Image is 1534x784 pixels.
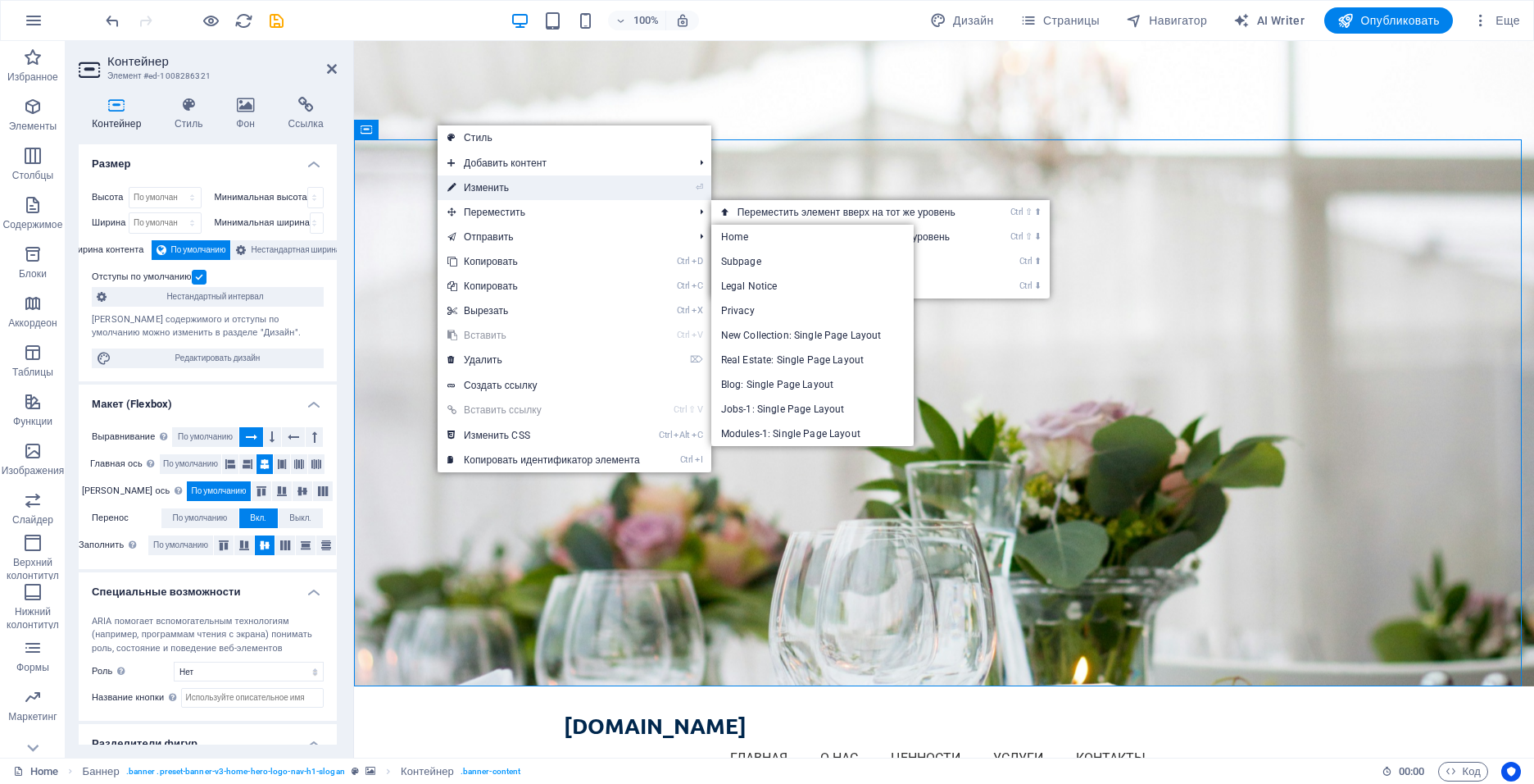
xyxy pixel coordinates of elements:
[7,71,58,84] p: Избранное
[178,427,233,447] span: По умолчанию
[16,661,49,674] p: Формы
[79,536,148,555] label: Заполнить
[690,354,703,365] i: ⌦
[70,240,152,260] label: Ширина контента
[438,448,650,472] a: CtrlIКопировать идентификатор элемента
[90,454,160,474] label: Главная ось
[438,151,687,175] span: Добавить контент
[1034,256,1042,267] i: ⬆
[8,710,57,723] p: Маркетинг
[674,404,687,415] i: Ctrl
[279,508,323,528] button: Выкл.
[79,144,337,174] h4: Размер
[160,454,221,474] button: По умолчанию
[692,330,703,340] i: V
[1019,280,1032,291] i: Ctrl
[126,762,345,782] span: . banner .preset-banner-v3-home-hero-logo-nav-h1-slogan
[181,688,324,708] input: Используйте описательное имя
[711,397,914,422] a: Jobs-1: Single Page Layout
[401,762,454,782] span: Щелкните, чтобы выбрать. Дважды щелкните, чтобы изменить
[675,13,690,28] i: При изменении размера уровень масштабирования подстраивается автоматически в соответствии с выбра...
[711,274,914,299] a: Legal Notice
[92,662,129,681] span: Роль
[82,481,187,501] label: [PERSON_NAME] ось
[9,120,57,133] p: Элементы
[79,385,337,414] h4: Макет (Flexbox)
[930,12,994,29] span: Дизайн
[92,193,129,202] label: Высота
[688,404,696,415] i: ⇧
[711,422,914,446] a: Modules-1: Single Page Layout
[697,404,702,415] i: V
[1445,762,1481,782] span: Код
[187,481,252,501] button: По умолчанию
[711,299,914,323] a: Privacy
[438,200,687,225] span: Переместить
[674,430,690,440] i: Alt
[1034,231,1042,242] i: ⬇
[275,97,337,131] h4: Ссылка
[1025,231,1032,242] i: ⇧
[696,182,703,193] i: ⏎
[116,349,319,368] span: Редактировать дизайн
[1399,762,1424,782] span: 00 00
[677,256,690,267] i: Ctrl
[92,615,324,656] div: ARIA помогает вспомогательным технологиям (например, программам чтения с экрана) понимать роль, с...
[352,767,359,776] i: Этот элемент является настраиваемым пресетом
[1473,12,1520,29] span: Еще
[680,454,693,465] i: Ctrl
[8,317,57,330] p: Аккордеон
[438,323,650,348] a: CtrlVВставить
[692,280,703,291] i: C
[438,398,650,422] a: Ctrl⇧VВставить ссылку
[161,508,238,528] button: По умолчанию
[172,427,239,447] button: По умолчанию
[1438,762,1488,782] button: Код
[19,267,47,280] p: Блоки
[692,305,703,316] i: X
[79,724,337,754] h4: Разделители фигур
[711,348,914,372] a: Real Estate: Single Page Layout
[267,11,286,30] i: Сохранить (Ctrl+S)
[438,175,650,200] a: ⏎Изменить
[438,348,650,372] a: ⌦Удалить
[107,69,304,84] h3: Элемент #ed-1008286321
[677,280,690,291] i: Ctrl
[92,267,192,287] label: Отступы по умолчанию
[692,430,703,440] i: C
[1233,12,1305,29] span: AI Writer
[1034,280,1042,291] i: ⬇
[1010,207,1023,217] i: Ctrl
[438,423,650,448] a: CtrlAltCИзменить CSS
[1126,12,1207,29] span: Навигатор
[438,299,650,323] a: CtrlXВырезать
[2,464,65,477] p: Изображения
[13,762,58,782] a: Щелкните для отмены выбора. Дважды щелкните, чтобы открыть Страницы
[103,11,122,30] i: Отменить: Неизвестное действие (Ctrl+Z)
[711,323,914,348] a: New Collection: Single Page Layout
[92,349,324,368] button: Редактировать дизайн
[172,508,227,528] span: По умолчанию
[1501,762,1521,782] button: Usercentrics
[924,7,1001,34] button: Дизайн
[1410,765,1413,777] span: :
[92,508,161,528] label: Перенос
[438,225,687,249] a: Отправить
[92,427,172,447] label: Выравнивание
[1019,256,1032,267] i: Ctrl
[153,536,208,555] span: По умолчанию
[438,125,711,150] a: Стиль
[1324,7,1453,34] button: Опубликовать
[711,372,914,397] a: Blog: Single Page Layout
[1025,207,1032,217] i: ⇧
[163,454,218,474] span: По умолчанию
[633,11,659,30] h6: 100%
[438,249,650,274] a: CtrlDКопировать
[234,11,253,30] button: reload
[659,430,672,440] i: Ctrl
[239,508,278,528] button: Вкл.
[677,330,690,340] i: Ctrl
[152,240,231,260] button: По умолчанию
[83,762,521,782] nav: breadcrumb
[1020,12,1100,29] span: Страницы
